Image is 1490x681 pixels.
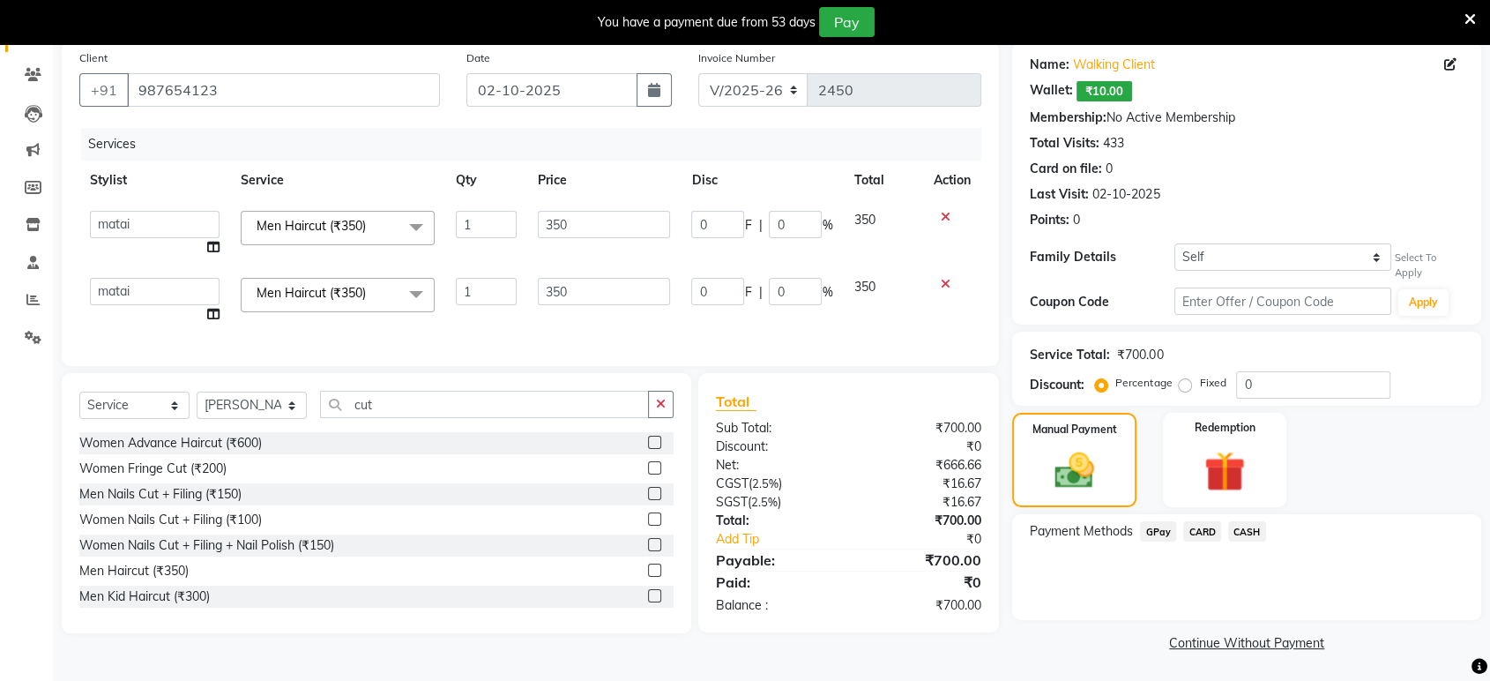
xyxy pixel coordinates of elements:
[716,494,748,510] span: SGST
[1032,422,1117,438] label: Manual Payment
[849,419,995,438] div: ₹700.00
[716,393,756,411] span: Total
[320,391,649,418] input: Search or Scan
[1030,109,1106,127] div: Membership:
[703,512,849,530] div: Total:
[1030,134,1099,153] div: Total Visits:
[1103,134,1124,153] div: 433
[703,419,849,438] div: Sub Total:
[822,283,832,302] span: %
[1140,521,1176,542] span: GPay
[1030,211,1069,229] div: Points:
[1030,522,1133,541] span: Payment Methods
[849,493,995,512] div: ₹16.67
[1191,446,1257,498] img: _gift.svg
[230,161,445,200] th: Service
[1030,248,1174,266] div: Family Details
[1092,185,1159,204] div: 02-10-2025
[1174,288,1391,315] input: Enter Offer / Coupon Code
[1030,160,1102,178] div: Card on file:
[1030,185,1089,204] div: Last Visit:
[1073,56,1155,74] a: Walking Client
[1030,346,1110,364] div: Service Total:
[1398,289,1449,316] button: Apply
[822,216,832,235] span: %
[873,530,995,549] div: ₹0
[1115,375,1172,391] label: Percentage
[703,475,849,493] div: ( )
[79,587,210,606] div: Men Kid Haircut (₹300)
[681,161,843,200] th: Disc
[366,285,374,301] a: x
[1194,420,1255,436] label: Redemption
[698,50,775,66] label: Invoice Number
[1199,375,1226,391] label: Fixed
[1077,81,1132,101] span: ₹10.00
[744,283,751,302] span: F
[1030,109,1464,127] div: No Active Membership
[1030,81,1073,101] div: Wallet:
[527,161,682,200] th: Price
[1030,56,1069,74] div: Name:
[79,161,230,200] th: Stylist
[1106,160,1113,178] div: 0
[923,161,981,200] th: Action
[79,50,108,66] label: Client
[1183,521,1221,542] span: CARD
[1073,211,1080,229] div: 0
[758,216,762,235] span: |
[1030,376,1084,394] div: Discount:
[79,562,189,580] div: Men Haircut (₹350)
[1030,293,1174,311] div: Coupon Code
[703,438,849,456] div: Discount:
[1117,346,1163,364] div: ₹700.00
[466,50,490,66] label: Date
[79,434,262,453] div: Women Advance Haircut (₹600)
[849,456,995,475] div: ₹666.66
[1042,448,1106,493] img: _cash.svg
[849,572,995,593] div: ₹0
[758,283,762,302] span: |
[79,485,242,504] div: Men Nails Cut + Filing (₹150)
[849,475,995,493] div: ₹16.67
[716,475,749,491] span: CGST
[79,511,262,529] div: Women Nails Cut + Filing (₹100)
[752,476,779,490] span: 2.5%
[1395,251,1464,281] div: Select To Apply
[703,493,849,512] div: ( )
[819,7,875,37] button: Pay
[843,161,923,200] th: Total
[79,460,227,478] div: Women Fringe Cut (₹200)
[703,572,849,593] div: Paid:
[445,161,527,200] th: Qty
[1228,521,1266,542] span: CASH
[257,218,366,234] span: Men Haircut (₹350)
[853,212,875,228] span: 350
[79,73,129,107] button: +91
[703,530,873,549] a: Add Tip
[853,279,875,295] span: 350
[744,216,751,235] span: F
[849,596,995,615] div: ₹700.00
[127,73,440,107] input: Search by Name/Mobile/Email/Code
[849,512,995,530] div: ₹700.00
[849,550,995,571] div: ₹700.00
[81,128,995,161] div: Services
[1016,634,1478,653] a: Continue Without Payment
[79,536,334,555] div: Women Nails Cut + Filing + Nail Polish (₹150)
[703,596,849,615] div: Balance :
[703,550,849,571] div: Payable:
[703,456,849,475] div: Net:
[366,218,374,234] a: x
[849,438,995,456] div: ₹0
[257,285,366,301] span: Men Haircut (₹350)
[598,13,816,32] div: You have a payment due from 53 days
[751,495,778,509] span: 2.5%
